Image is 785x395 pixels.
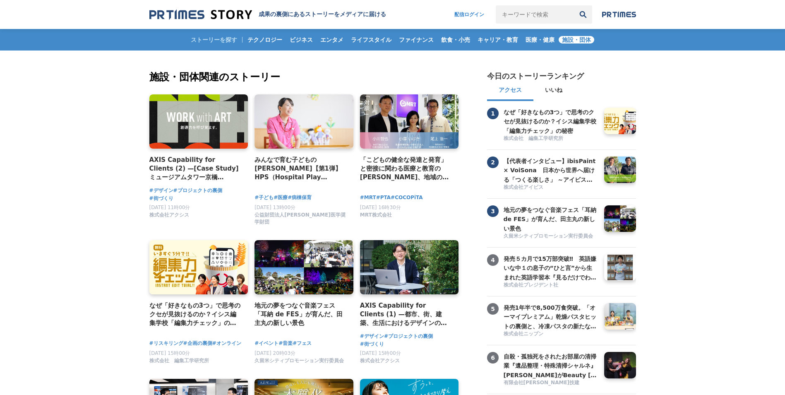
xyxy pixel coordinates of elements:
[360,360,400,366] a: 株式会社アクシス
[504,352,598,378] a: 自殺・孤独死をされたお部屋の清掃業『遺品整理・特殊清掃シャルネ』[PERSON_NAME]がBeauty [GEOGRAPHIC_DATA][PERSON_NAME][GEOGRAPHIC_DA...
[446,5,492,24] a: 配信ログイン
[254,155,347,182] h4: みんなで育む子どもの[PERSON_NAME]【第1弾】 HPS（Hospital Play Specialist）[PERSON_NAME] ーチャイルドフレンドリーな医療を目指して
[504,379,580,386] span: 有限会社[PERSON_NAME]技建
[173,187,222,195] a: #プロジェクトの裏側
[360,350,401,356] span: [DATE] 15時00分
[288,194,312,202] span: #病棟保育
[360,155,452,182] a: 「こどもの健全な発達と発育」と密接に関わる医療と教育の[PERSON_NAME]、地域の役割や関わり方
[391,194,423,202] a: #COCOPiTA
[504,205,598,233] h3: 地元の夢をつなぐ音楽フェス「耳納 de FES」が育んだ、田主丸の新しい景色
[504,282,558,289] span: 株式会社プレジデント社
[360,214,392,220] a: MRT株式会社
[360,301,452,328] a: AXIS Capability for Clients (1) —都市、街、建築、生活におけるデザインの可能性を探求し、[PERSON_NAME]への展望を描く
[254,212,347,226] span: 公益財団法人[PERSON_NAME]医学奨学財団
[522,29,558,51] a: 医療・健康
[533,81,574,101] button: いいね
[317,29,347,51] a: エンタメ
[504,352,598,380] h3: 自殺・孤独死をされたお部屋の清掃業『遺品整理・特殊清掃シャルネ』[PERSON_NAME]がBeauty [GEOGRAPHIC_DATA][PERSON_NAME][GEOGRAPHIC_DA...
[149,205,190,210] span: [DATE] 11時00分
[259,11,386,18] h1: 成果の裏側にあるストーリーをメディアに届ける
[360,357,400,364] span: 株式会社アクシス
[183,340,212,347] a: #企画の裏側
[602,11,636,18] img: prtimes
[286,29,316,51] a: ビジネス
[254,360,344,366] a: 久留米シティプロモーション実行委員会
[149,212,189,219] span: 株式会社アクシス
[254,194,274,202] a: #子ども
[149,214,189,220] a: 株式会社アクシス
[360,332,384,340] a: #デザイン
[504,184,543,191] span: 株式会社アイビス
[348,29,395,51] a: ライフスタイル
[254,357,344,364] span: 久留米シティプロモーション実行委員会
[487,352,499,364] span: 6
[244,36,286,43] span: テクノロジー
[438,36,473,43] span: 飲食・小売
[504,303,598,331] h3: 発売1年半で8,500万食突破。「オーマイプレミアム」乾燥パスタヒットの裏側と、冷凍パスタの新たな挑戦。徹底的な消費者起点で「おいしさ」を追求するニップンの歩み
[487,108,499,119] span: 1
[487,205,499,217] span: 3
[504,233,598,241] a: 久留米シティプロモーション実行委員会
[487,71,584,81] h2: 今日のストーリーランキング
[504,254,598,281] a: 発売５カ月で15万部突破‼ 英語嫌いな中１の息子の“ひと言”から生まれた英語学習本『見るだけでわかる‼ 英語ピクト図鑑』異例ヒットの要因
[360,212,392,219] span: MRT株式会社
[149,340,183,347] a: #リスキリング
[149,360,209,366] a: 株式会社 編集工学研究所
[504,330,598,338] a: 株式会社ニップン
[559,29,594,51] a: 施設・団体
[504,303,598,330] a: 発売1年半で8,500万食突破。「オーマイプレミアム」乾燥パスタヒットの裏側と、冷凍パスタの新たな挑戦。徹底的な消費者起点で「おいしさ」を追求するニップンの歩み
[438,29,473,51] a: 飲食・小売
[474,36,521,43] span: キャリア・教育
[384,332,433,340] a: #プロジェクトの裏側
[348,36,395,43] span: ライフスタイル
[360,340,384,348] span: #街づくり
[254,350,295,356] span: [DATE] 20時03分
[278,340,293,347] a: #音楽
[274,194,288,202] a: #医療
[149,195,173,202] a: #街づくり
[254,340,278,347] a: #イベント
[149,9,252,20] img: 成果の裏側にあるストーリーをメディアに届ける
[254,205,295,210] span: [DATE] 13時00分
[149,155,242,182] a: AXIS Capability for Clients (2) —[Case Study] ミュージアムタワー京橋 「WORK with ART」
[360,194,376,202] a: #MRT
[504,379,598,387] a: 有限会社[PERSON_NAME]技建
[504,282,598,289] a: 株式会社プレジデント社
[149,187,173,195] a: #デザイン
[360,205,401,210] span: [DATE] 16時30分
[504,157,598,184] h3: 【代表者インタビュー】ibisPaint × VoiSona 日本から世界へ届ける「つくる楽しさ」 ～アイビスがテクノスピーチと挑戦する、新しい創作文化の形成～
[487,81,533,101] button: アクセス
[254,301,347,328] a: 地元の夢をつなぐ音楽フェス「耳納 de FES」が育んだ、田主丸の新しい景色
[522,36,558,43] span: 医療・健康
[474,29,521,51] a: キャリア・教育
[504,157,598,183] a: 【代表者インタビュー】ibisPaint × VoiSona 日本から世界へ届ける「つくる楽しさ」 ～アイビスがテクノスピーチと挑戦する、新しい創作文化の形成～
[212,340,241,347] a: #オンライン
[504,135,563,142] span: 株式会社 編集工学研究所
[376,194,391,202] a: #PTA
[286,36,316,43] span: ビジネス
[317,36,347,43] span: エンタメ
[149,70,461,84] h2: 施設・団体関連のストーリー
[149,9,386,20] a: 成果の裏側にあるストーリーをメディアに届ける 成果の裏側にあるストーリーをメディアに届ける
[504,205,598,232] a: 地元の夢をつなぐ音楽フェス「耳納 de FES」が育んだ、田主丸の新しい景色
[149,301,242,328] a: なぜ「好きなもの3つ」で思考のクセが見抜けるのか？イシス編集学校「編集力チェック」の秘密
[487,254,499,266] span: 4
[244,29,286,51] a: テクノロジー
